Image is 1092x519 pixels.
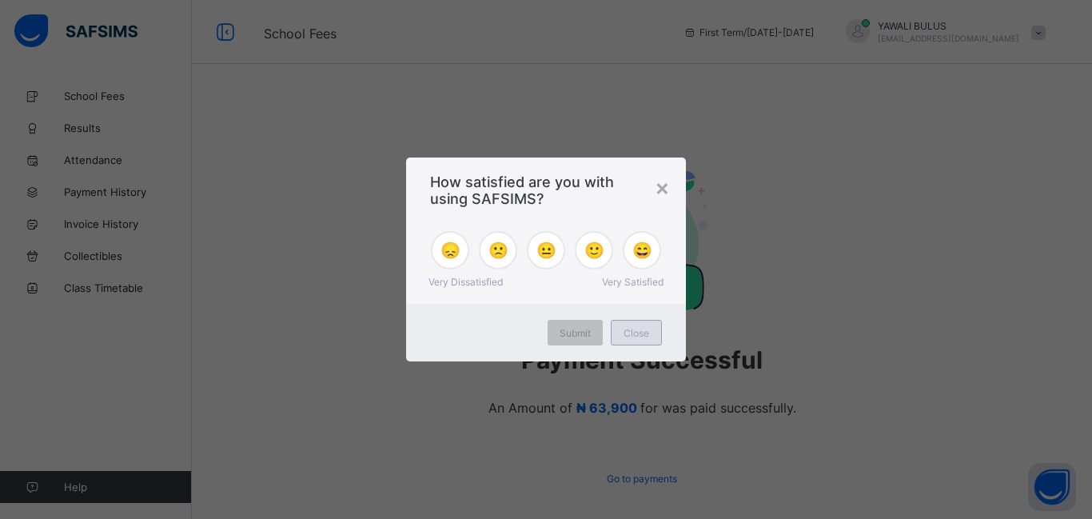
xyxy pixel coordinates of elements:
[655,174,670,201] div: ×
[602,276,664,288] span: Very Satisfied
[488,241,508,260] span: 🙁
[624,327,649,339] span: Close
[560,327,591,339] span: Submit
[428,276,503,288] span: Very Dissatisfied
[584,241,604,260] span: 🙂
[632,241,652,260] span: 😄
[430,174,662,207] span: How satisfied are you with using SAFSIMS?
[536,241,556,260] span: 😐
[440,241,460,260] span: 😞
